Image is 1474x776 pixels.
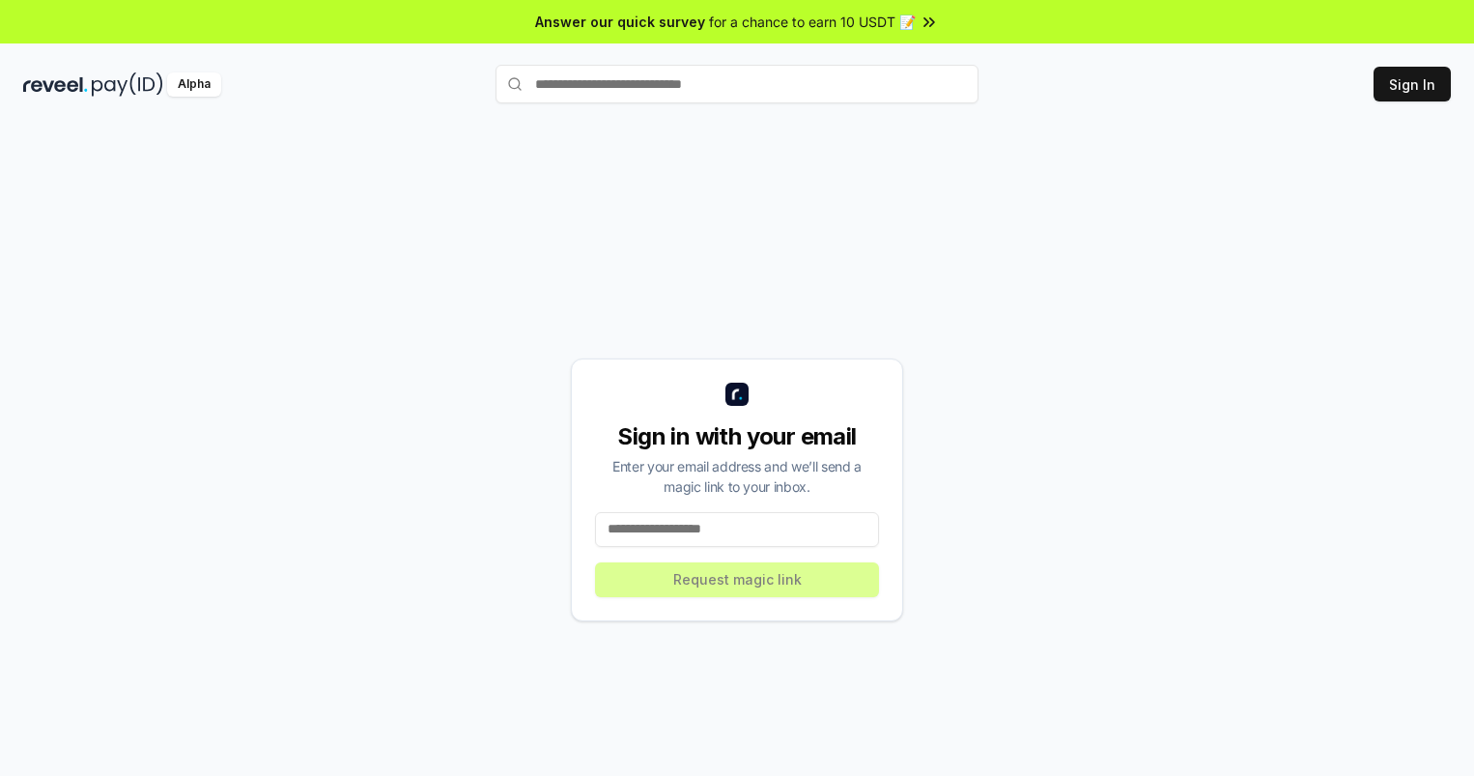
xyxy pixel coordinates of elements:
div: Sign in with your email [595,421,879,452]
div: Enter your email address and we’ll send a magic link to your inbox. [595,456,879,497]
div: Alpha [167,72,221,97]
span: Answer our quick survey [535,12,705,32]
img: logo_small [725,383,749,406]
img: pay_id [92,72,163,97]
button: Sign In [1374,67,1451,101]
span: for a chance to earn 10 USDT 📝 [709,12,916,32]
img: reveel_dark [23,72,88,97]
